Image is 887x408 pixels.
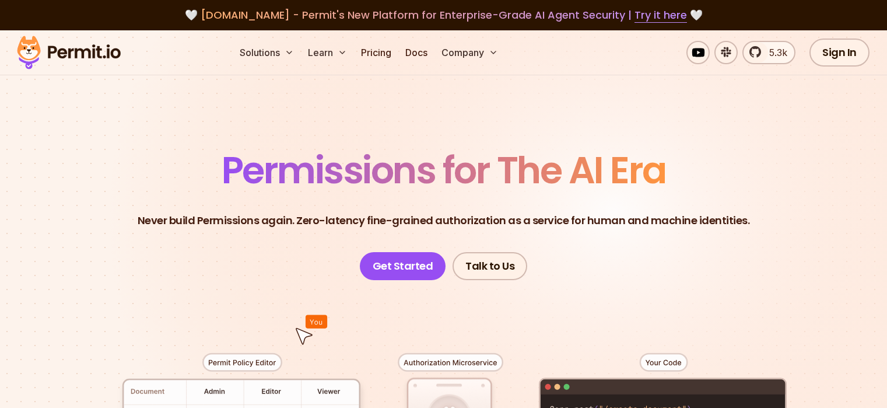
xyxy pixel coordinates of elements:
[453,252,527,280] a: Talk to Us
[356,41,396,64] a: Pricing
[12,33,126,72] img: Permit logo
[401,41,432,64] a: Docs
[634,8,687,23] a: Try it here
[437,41,503,64] button: Company
[28,7,859,23] div: 🤍 🤍
[235,41,299,64] button: Solutions
[809,39,870,67] a: Sign In
[742,41,795,64] a: 5.3k
[201,8,687,22] span: [DOMAIN_NAME] - Permit's New Platform for Enterprise-Grade AI Agent Security |
[138,212,750,229] p: Never build Permissions again. Zero-latency fine-grained authorization as a service for human and...
[762,46,787,60] span: 5.3k
[360,252,446,280] a: Get Started
[303,41,352,64] button: Learn
[222,144,666,196] span: Permissions for The AI Era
